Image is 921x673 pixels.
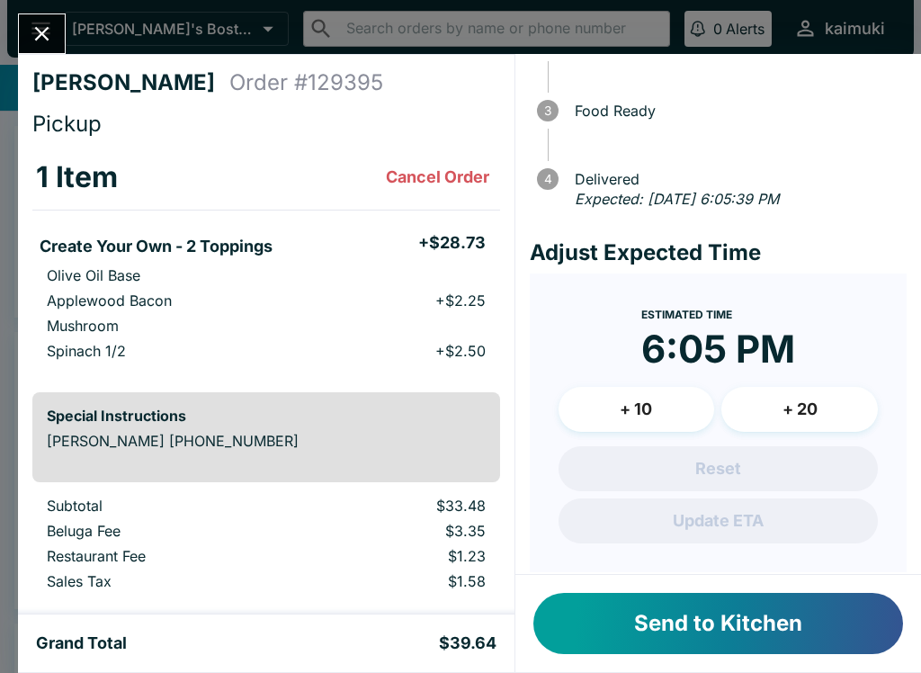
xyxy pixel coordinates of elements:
[47,407,486,425] h6: Special Instructions
[435,342,486,360] p: + $2.50
[308,497,485,515] p: $33.48
[40,236,273,257] h5: Create Your Own - 2 Toppings
[543,172,551,186] text: 4
[721,387,878,432] button: + 20
[32,497,500,597] table: orders table
[418,232,486,254] h5: + $28.73
[439,633,496,654] h5: $39.64
[47,342,126,360] p: Spinach 1/2
[47,497,280,515] p: Subtotal
[308,522,485,540] p: $3.35
[47,547,280,565] p: Restaurant Fee
[641,308,732,321] span: Estimated Time
[47,292,172,310] p: Applewood Bacon
[435,292,486,310] p: + $2.25
[566,103,907,119] span: Food Ready
[32,145,500,378] table: orders table
[47,572,280,590] p: Sales Tax
[575,190,779,208] em: Expected: [DATE] 6:05:39 PM
[47,266,140,284] p: Olive Oil Base
[47,317,119,335] p: Mushroom
[308,572,485,590] p: $1.58
[533,593,903,654] button: Send to Kitchen
[566,171,907,187] span: Delivered
[544,103,551,118] text: 3
[641,326,795,372] time: 6:05 PM
[379,159,496,195] button: Cancel Order
[530,239,907,266] h4: Adjust Expected Time
[32,69,229,96] h4: [PERSON_NAME]
[36,633,127,654] h5: Grand Total
[229,69,383,96] h4: Order # 129395
[47,432,486,450] p: [PERSON_NAME] [PHONE_NUMBER]
[19,14,65,53] button: Close
[308,547,485,565] p: $1.23
[32,111,102,137] span: Pickup
[559,387,715,432] button: + 10
[47,522,280,540] p: Beluga Fee
[36,159,118,195] h3: 1 Item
